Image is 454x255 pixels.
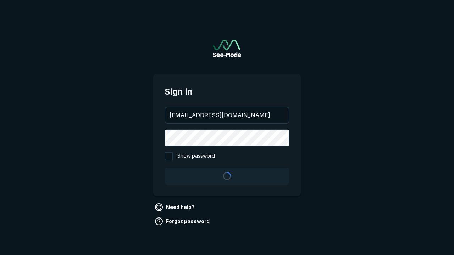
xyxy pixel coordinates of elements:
a: Forgot password [153,216,212,227]
img: See-Mode Logo [213,40,241,57]
input: your@email.com [165,107,289,123]
a: Go to sign in [213,40,241,57]
a: Need help? [153,202,198,213]
span: Sign in [165,85,289,98]
span: Show password [177,152,215,160]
